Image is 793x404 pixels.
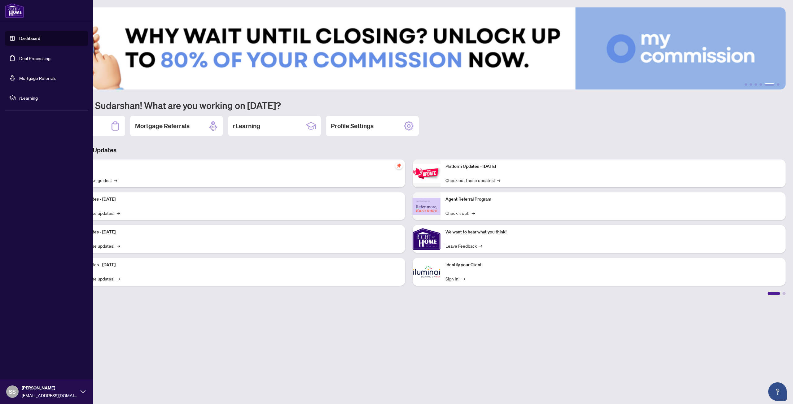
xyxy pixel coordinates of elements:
a: Leave Feedback→ [445,242,482,249]
span: → [472,210,475,216]
p: Platform Updates - [DATE] [445,163,781,170]
span: → [497,177,500,184]
img: Identify your Client [413,258,440,286]
button: 5 [765,83,774,86]
h2: Mortgage Referrals [135,122,190,130]
img: Platform Updates - June 23, 2025 [413,164,440,183]
span: → [117,242,120,249]
button: 4 [760,83,762,86]
img: We want to hear what you think! [413,225,440,253]
a: Deal Processing [19,55,50,61]
p: Self-Help [65,163,400,170]
span: [EMAIL_ADDRESS][DOMAIN_NAME] [22,392,77,399]
h3: Brokerage & Industry Updates [32,146,786,154]
h2: Profile Settings [331,122,374,130]
a: Check out these updates!→ [445,177,500,184]
img: logo [5,3,24,18]
p: Platform Updates - [DATE] [65,229,400,236]
span: → [462,275,465,282]
button: 2 [750,83,752,86]
a: Dashboard [19,36,40,41]
a: Check it out!→ [445,210,475,216]
p: We want to hear what you think! [445,229,781,236]
span: pushpin [395,162,403,169]
span: → [479,242,482,249]
button: 3 [755,83,757,86]
p: Identify your Client [445,262,781,268]
p: Agent Referral Program [445,196,781,203]
a: Sign In!→ [445,275,465,282]
button: Open asap [768,382,787,401]
span: → [117,275,120,282]
button: 6 [777,83,779,86]
img: Agent Referral Program [413,198,440,215]
img: Slide 4 [32,7,786,89]
span: → [114,177,117,184]
span: rLearning [19,94,84,101]
a: Mortgage Referrals [19,75,56,81]
p: Platform Updates - [DATE] [65,262,400,268]
span: SS [9,387,16,396]
button: 1 [745,83,747,86]
h2: rLearning [233,122,260,130]
span: [PERSON_NAME] [22,384,77,391]
p: Platform Updates - [DATE] [65,196,400,203]
h1: Welcome back Sudarshan! What are you working on [DATE]? [32,99,786,111]
span: → [117,210,120,216]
